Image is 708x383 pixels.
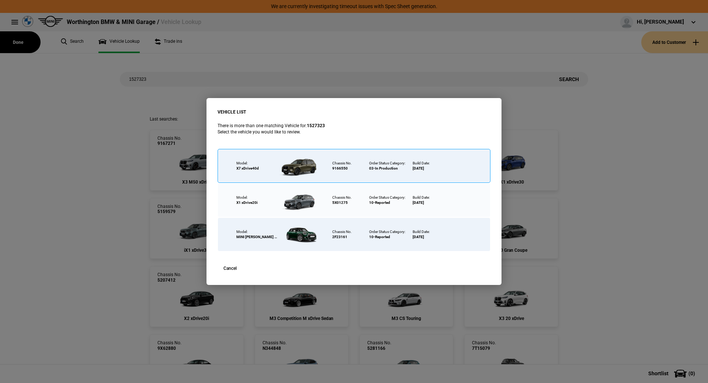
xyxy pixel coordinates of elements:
div: Model: [236,195,277,200]
div: 03-In Production [369,166,398,171]
div: X7 xDrive40d [236,166,277,171]
button: Cancel [218,263,243,274]
div: 9166550 [332,166,348,171]
div: Build Date: [413,229,430,234]
div: Model: [236,161,277,166]
div: Model: [236,229,277,234]
div: Order Status Category: [369,161,405,166]
strong: 1527323 [307,123,325,128]
p: There is more than one matching Vehicle for: Select the vehicle you would like to review. [218,123,490,135]
div: 10-Reported [369,200,390,205]
div: X1 xDrive20i [236,200,277,205]
div: Order Status Category: [369,195,405,200]
div: 5X01275 [332,200,348,205]
div: [DATE] [413,200,424,205]
div: 2F23161 [332,234,347,240]
div: Build Date: [413,161,430,166]
div: [DATE] [413,166,424,171]
div: 10-Reported [369,234,390,240]
div: MINI [PERSON_NAME] 5 door Hatch [236,234,277,240]
div: [DATE] [413,234,424,240]
div: Chassis No. [332,195,352,200]
div: Build Date: [413,195,430,200]
strong: VEHICLE LIST [218,109,246,115]
div: Order Status Category: [369,229,405,234]
div: Chassis No. [332,161,352,166]
div: Chassis No. [332,229,352,234]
